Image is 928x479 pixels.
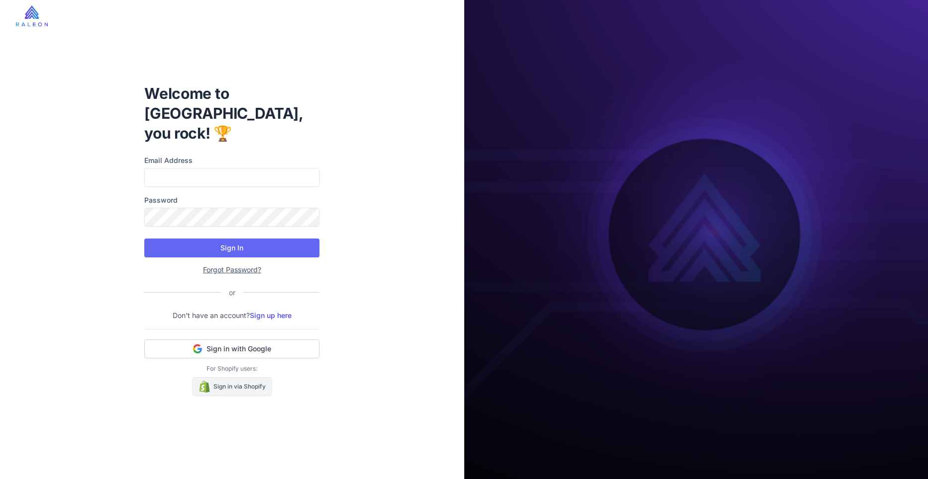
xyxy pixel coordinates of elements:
a: Sign in via Shopify [192,377,272,396]
a: Forgot Password? [203,265,261,274]
button: Sign In [144,239,319,257]
label: Email Address [144,155,319,166]
p: For Shopify users: [144,364,319,373]
h1: Welcome to [GEOGRAPHIC_DATA], you rock! 🏆 [144,83,319,143]
span: Sign in with Google [206,344,271,354]
label: Password [144,195,319,206]
div: or [221,287,243,298]
p: Don't have an account? [144,310,319,321]
img: raleon-logo-whitebg.9aac0268.jpg [16,5,48,26]
a: Sign up here [250,311,292,319]
button: Sign in with Google [144,339,319,358]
